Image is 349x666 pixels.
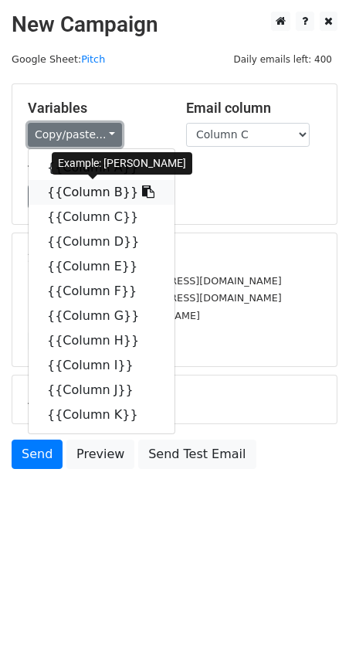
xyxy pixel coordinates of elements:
[29,403,174,427] a: {{Column K}}
[52,152,192,175] div: Example: [PERSON_NAME]
[28,100,163,117] h5: Variables
[29,180,174,205] a: {{Column B}}
[28,310,200,321] small: [EMAIL_ADDRESS][DOMAIN_NAME]
[272,592,349,666] div: 聊天小组件
[29,155,174,180] a: {{Column A}}
[228,51,337,68] span: Daily emails left: 400
[138,440,256,469] a: Send Test Email
[29,279,174,304] a: {{Column F}}
[186,100,321,117] h5: Email column
[29,205,174,229] a: {{Column C}}
[66,440,134,469] a: Preview
[29,353,174,378] a: {{Column I}}
[28,275,282,287] small: [PERSON_NAME][EMAIL_ADDRESS][DOMAIN_NAME]
[29,328,174,353] a: {{Column H}}
[28,123,122,147] a: Copy/paste...
[29,378,174,403] a: {{Column J}}
[28,292,282,304] small: [PERSON_NAME][EMAIL_ADDRESS][DOMAIN_NAME]
[29,229,174,254] a: {{Column D}}
[228,53,337,65] a: Daily emails left: 400
[29,254,174,279] a: {{Column E}}
[29,304,174,328] a: {{Column G}}
[12,53,105,65] small: Google Sheet:
[272,592,349,666] iframe: Chat Widget
[12,440,63,469] a: Send
[12,12,337,38] h2: New Campaign
[81,53,105,65] a: Pitch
